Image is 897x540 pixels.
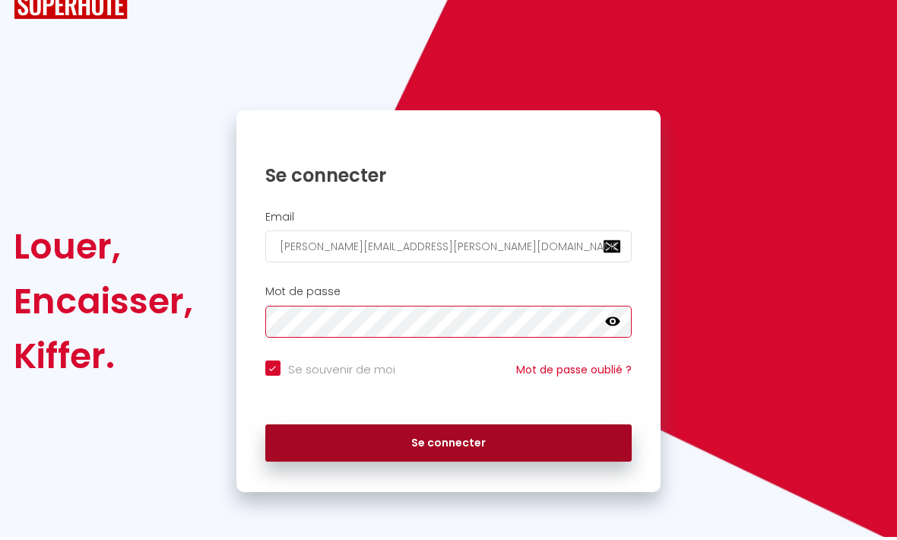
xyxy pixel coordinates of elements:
[265,288,632,301] h2: Mot de passe
[265,167,632,190] h1: Se connecter
[265,427,632,465] button: Se connecter
[265,214,632,227] h2: Email
[516,365,632,380] a: Mot de passe oublié ?
[14,222,193,277] div: Louer,
[14,332,193,386] div: Kiffer.
[14,277,193,332] div: Encaisser,
[265,233,632,265] input: Ton Email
